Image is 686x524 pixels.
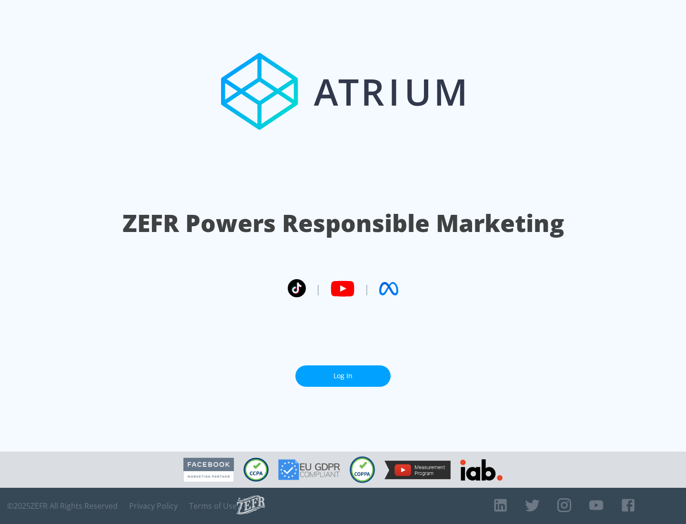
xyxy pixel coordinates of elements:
img: COPPA Compliant [350,456,375,483]
a: Log In [295,365,391,387]
img: GDPR Compliant [278,459,340,480]
span: © 2025 ZEFR All Rights Reserved [7,501,118,511]
span: | [364,282,370,296]
a: Privacy Policy [129,501,178,511]
img: IAB [460,459,503,481]
img: Facebook Marketing Partner [183,458,234,482]
img: CCPA Compliant [243,458,269,482]
a: Terms of Use [189,501,237,511]
img: YouTube Measurement Program [384,461,451,479]
h1: ZEFR Powers Responsible Marketing [122,207,564,240]
span: | [315,282,321,296]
